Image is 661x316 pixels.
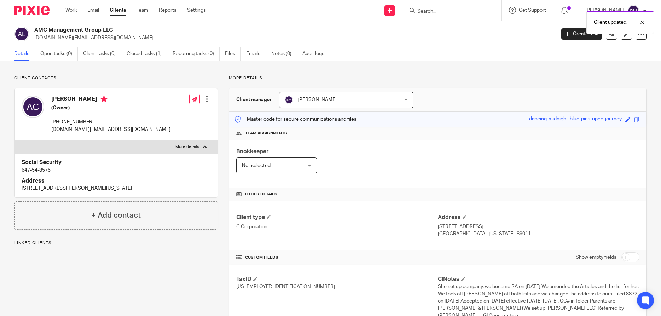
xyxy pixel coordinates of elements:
a: Clients [110,7,126,14]
a: Reports [159,7,176,14]
a: Recurring tasks (0) [173,47,220,61]
p: [STREET_ADDRESS][PERSON_NAME][US_STATE] [22,185,210,192]
a: Notes (0) [271,47,297,61]
a: Team [137,7,148,14]
p: [GEOGRAPHIC_DATA], [US_STATE], 89011 [438,230,639,237]
span: Other details [245,191,277,197]
img: svg%3E [22,96,44,118]
a: Client tasks (0) [83,47,121,61]
span: Team assignments [245,131,287,136]
p: More details [229,75,647,81]
h4: ClNotes [438,276,639,283]
img: svg%3E [285,96,293,104]
h5: (Owner) [51,104,170,111]
p: Client contacts [14,75,218,81]
h3: Client manager [236,96,272,103]
h4: Address [438,214,639,221]
a: Closed tasks (1) [127,47,167,61]
p: Master code for secure communications and files [234,116,356,123]
a: Files [225,47,241,61]
img: Pixie [14,6,50,15]
a: Email [87,7,99,14]
a: Audit logs [302,47,330,61]
h4: [PERSON_NAME] [51,96,170,104]
p: [DOMAIN_NAME][EMAIL_ADDRESS][DOMAIN_NAME] [34,34,551,41]
a: Open tasks (0) [40,47,78,61]
div: dancing-midnight-blue-pinstriped-journey [529,115,622,123]
a: Emails [246,47,266,61]
i: Primary [100,96,108,103]
span: [PERSON_NAME] [298,97,337,102]
p: [PHONE_NUMBER] [51,119,170,126]
p: C Corporation [236,223,438,230]
h2: AMC Management Group LLC [34,27,447,34]
h4: + Add contact [91,210,141,221]
h4: Address [22,177,210,185]
a: Details [14,47,35,61]
p: Client updated. [594,19,627,26]
label: Show empty fields [576,254,616,261]
span: Bookkeeper [236,149,269,154]
span: [US_EMPLOYER_IDENTIFICATION_NUMBER] [236,284,335,289]
p: 647-54-8575 [22,167,210,174]
p: Linked clients [14,240,218,246]
h4: Social Security [22,159,210,166]
img: svg%3E [14,27,29,41]
img: svg%3E [628,5,639,16]
p: [STREET_ADDRESS] [438,223,639,230]
a: Create task [561,28,602,40]
a: Settings [187,7,206,14]
h4: CUSTOM FIELDS [236,255,438,260]
h4: TaxID [236,276,438,283]
p: More details [175,144,199,150]
span: Not selected [242,163,271,168]
a: Work [65,7,77,14]
p: [DOMAIN_NAME][EMAIL_ADDRESS][DOMAIN_NAME] [51,126,170,133]
h4: Client type [236,214,438,221]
